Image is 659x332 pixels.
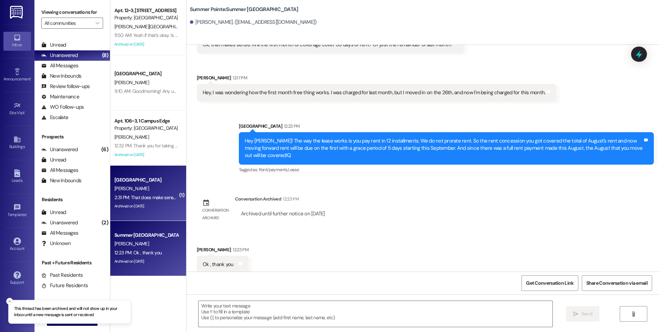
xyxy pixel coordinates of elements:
[114,32,485,38] div: 11:50 AM: Yeah if that's okay. Is there anything else I need to do? [PERSON_NAME] told me that be...
[631,311,636,317] i: 
[114,194,270,201] div: 2:31 PM: That does make sense, so out last month of rent will be covered then?
[41,146,78,153] div: Unanswered
[259,167,288,173] span: Rent/payments ,
[44,18,92,29] input: All communities
[235,195,281,203] div: Conversation Archived
[100,217,110,228] div: (2)
[41,93,79,100] div: Maintenance
[41,114,68,121] div: Escalate
[3,167,31,186] a: Leads
[41,272,83,279] div: Past Residents
[202,207,229,222] div: Conversation archived
[41,62,78,69] div: All Messages
[114,125,178,132] div: Property: [GEOGRAPHIC_DATA]
[41,177,81,184] div: New Inbounds
[203,89,546,96] div: Hey, I was wondering how the first month free thing works. I was charged for last month, but I mo...
[240,210,326,217] div: Archived until further notice on [DATE]
[203,41,453,48] div: Ok, that makes sense. Will the first month of coverage cover 30 days of rent? Or just the remaind...
[114,257,179,266] div: Archived on [DATE]
[41,156,66,164] div: Unread
[281,195,299,203] div: 12:23 PM
[10,6,24,19] img: ResiDesk Logo
[586,280,648,287] span: Share Conversation via email
[114,14,178,21] div: Property: [GEOGRAPHIC_DATA]
[231,74,247,81] div: 12:17 PM
[190,6,298,13] b: Summer Pointe: Summer [GEOGRAPHIC_DATA]
[197,246,249,256] div: [PERSON_NAME]
[41,230,78,237] div: All Messages
[41,83,90,90] div: Review follow-ups
[203,261,234,268] div: Ok , thank you
[114,241,149,247] span: [PERSON_NAME]
[114,176,178,184] div: [GEOGRAPHIC_DATA]
[231,246,249,253] div: 12:23 PM
[100,144,110,155] div: (6)
[239,123,654,132] div: [GEOGRAPHIC_DATA]
[114,202,179,211] div: Archived on [DATE]
[95,20,99,26] i: 
[25,109,26,114] span: •
[566,306,599,322] button: Send
[114,134,149,140] span: [PERSON_NAME]
[41,240,71,247] div: Unknown
[239,165,654,175] div: Tagged as:
[41,72,81,80] div: New Inbounds
[41,7,103,18] label: Viewing conversations for
[114,232,178,239] div: Summer [GEOGRAPHIC_DATA]
[3,32,31,50] a: Inbox
[114,7,178,14] div: Apt. 12~3, [STREET_ADDRESS]
[100,50,110,61] div: (8)
[34,259,110,266] div: Past + Future Residents
[114,40,179,49] div: Archived on [DATE]
[114,88,215,94] div: 9:10 AM: Goodmorning! Any updates on that WiFi?
[3,134,31,152] a: Buildings
[3,100,31,118] a: Site Visit •
[245,137,643,159] div: Hey [PERSON_NAME]! The way the lease works is you pay rent in 12 installments. We do not prorate ...
[14,306,125,318] p: This thread has been archived and will not show up in your inbox until a new message is sent or r...
[197,74,557,84] div: [PERSON_NAME]
[3,235,31,254] a: Account
[114,117,178,125] div: Apt. 106~3, 1 Campus Edge
[3,269,31,288] a: Support
[573,311,578,317] i: 
[3,202,31,220] a: Templates •
[41,282,88,289] div: Future Residents
[34,196,110,203] div: Residents
[41,209,66,216] div: Unread
[114,143,558,149] div: 12:32 PM: Thank you for taking care of the parking however I don't see anything about the credit ...
[41,52,78,59] div: Unanswered
[6,298,13,305] button: Close toast
[282,123,300,130] div: 12:23 PM
[41,41,66,49] div: Unread
[521,275,578,291] button: Get Conversation Link
[114,79,149,86] span: [PERSON_NAME]
[582,275,652,291] button: Share Conversation via email
[41,104,84,111] div: WO Follow-ups
[114,70,178,77] div: [GEOGRAPHIC_DATA]
[31,76,32,80] span: •
[114,185,149,192] span: [PERSON_NAME]
[581,310,592,318] span: Send
[114,23,193,30] span: [PERSON_NAME][GEOGRAPHIC_DATA]
[288,167,299,173] span: Lease
[41,167,78,174] div: All Messages
[190,19,317,26] div: [PERSON_NAME]. ([EMAIL_ADDRESS][DOMAIN_NAME])
[526,280,574,287] span: Get Conversation Link
[41,219,78,226] div: Unanswered
[34,133,110,140] div: Prospects
[27,211,28,216] span: •
[114,250,162,256] div: 12:23 PM: Ok , thank you
[114,150,179,159] div: Archived on [DATE]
